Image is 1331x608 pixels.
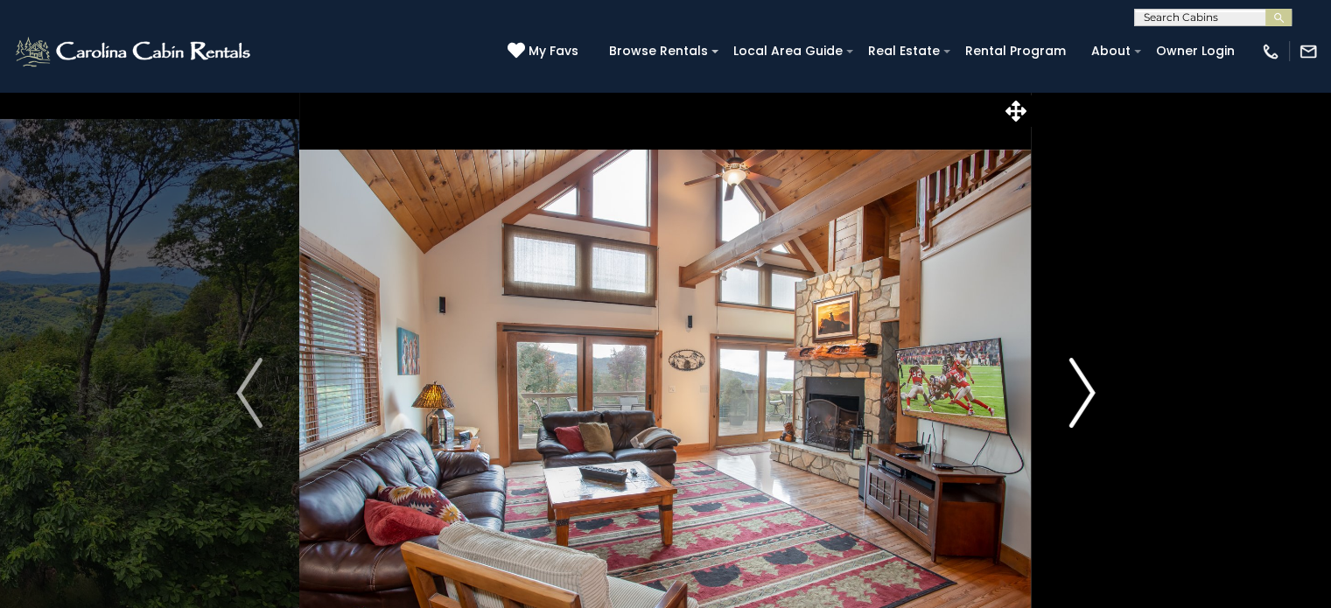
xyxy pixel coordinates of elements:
[600,38,717,65] a: Browse Rentals
[529,42,578,60] span: My Favs
[725,38,851,65] a: Local Area Guide
[1261,42,1280,61] img: phone-regular-white.png
[1147,38,1243,65] a: Owner Login
[1082,38,1139,65] a: About
[956,38,1075,65] a: Rental Program
[859,38,949,65] a: Real Estate
[13,34,256,69] img: White-1-2.png
[1068,358,1095,428] img: arrow
[508,42,583,61] a: My Favs
[1299,42,1318,61] img: mail-regular-white.png
[236,358,263,428] img: arrow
